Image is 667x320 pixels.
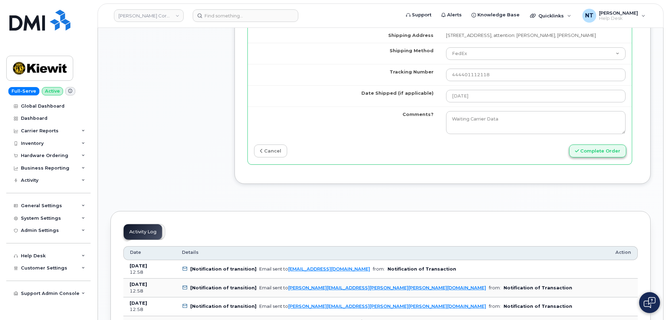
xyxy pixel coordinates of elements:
span: Help Desk [599,16,638,21]
span: Alerts [447,11,462,18]
b: [Notification of transition] [190,285,256,290]
textarea: Waiting Carrier Data [446,111,626,134]
div: Nicholas Taylor [577,9,650,23]
div: 12:58 [130,306,169,313]
div: Email sent to [259,266,370,272]
a: Kiewit Corporation [114,9,184,22]
th: Action [609,246,638,260]
img: Open chat [644,297,655,308]
span: Quicklinks [538,13,564,18]
b: [Notification of transition] [190,304,256,309]
b: Notification of Transaction [504,285,572,290]
span: Knowledge Base [477,11,520,18]
a: Support [401,8,436,22]
div: 12:58 [130,269,169,275]
td: [STREET_ADDRESS], attention: [PERSON_NAME], [PERSON_NAME] [440,28,632,43]
b: [Notification of transition] [190,266,256,272]
label: Tracking Number [390,69,434,75]
span: from: [373,266,385,272]
span: Support [412,11,431,18]
a: cancel [254,145,287,157]
b: Notification of Transaction [504,304,572,309]
a: Knowledge Base [467,8,524,22]
a: Alerts [436,8,467,22]
span: [PERSON_NAME] [599,10,638,16]
b: [DATE] [130,301,147,306]
span: Date [130,249,141,256]
a: [EMAIL_ADDRESS][DOMAIN_NAME] [288,266,370,272]
span: NT [585,11,593,20]
span: Details [182,249,199,256]
div: Quicklinks [525,9,576,23]
a: [PERSON_NAME][EMAIL_ADDRESS][PERSON_NAME][PERSON_NAME][DOMAIN_NAME] [288,304,486,309]
b: [DATE] [130,282,147,287]
label: Shipping Address [388,32,434,39]
div: Email sent to [259,304,486,309]
b: [DATE] [130,263,147,268]
a: [PERSON_NAME][EMAIL_ADDRESS][PERSON_NAME][PERSON_NAME][DOMAIN_NAME] [288,285,486,290]
button: Complete Order [569,145,626,157]
span: from: [489,304,501,309]
input: Find something... [193,9,298,22]
label: Date Shipped (if applicable) [361,90,434,96]
label: Comments? [402,111,434,118]
span: from: [489,285,501,290]
b: Notification of Transaction [388,266,456,272]
div: 12:58 [130,288,169,294]
div: Email sent to [259,285,486,290]
label: Shipping Method [390,47,434,54]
